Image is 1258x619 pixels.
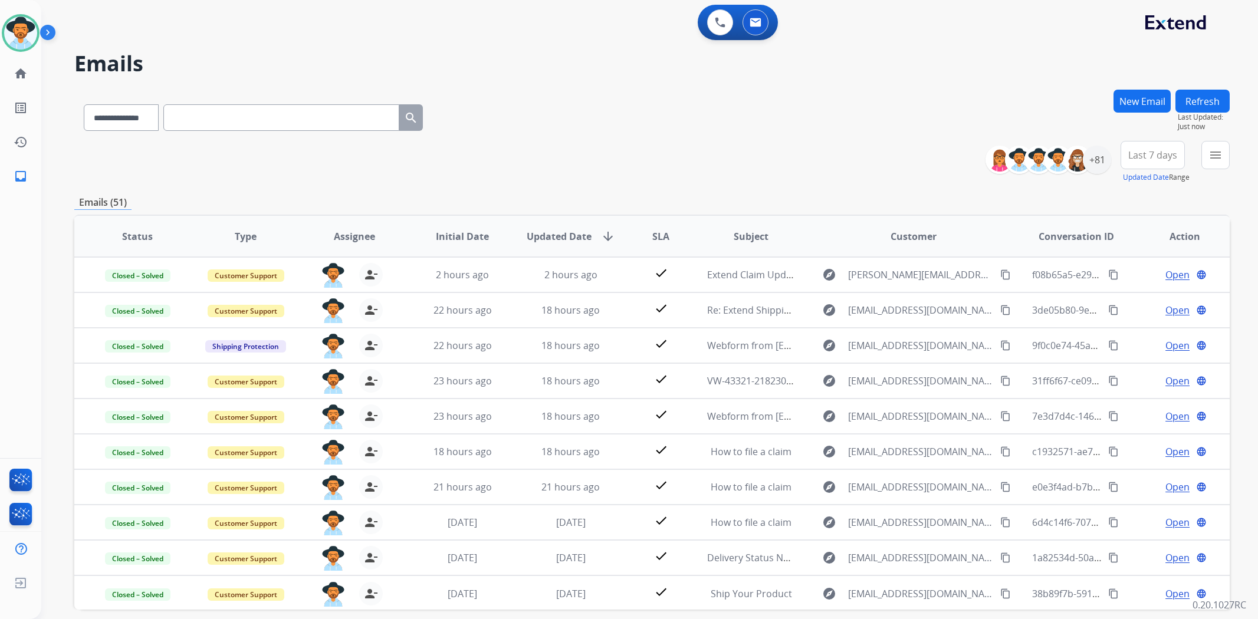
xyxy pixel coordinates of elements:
[208,376,284,388] span: Customer Support
[1108,269,1119,280] mat-icon: content_copy
[848,551,993,565] span: [EMAIL_ADDRESS][DOMAIN_NAME]
[711,587,792,600] span: Ship Your Product
[1165,303,1190,317] span: Open
[105,517,170,529] span: Closed – Solved
[654,301,668,315] mat-icon: check
[235,229,257,243] span: Type
[105,376,170,388] span: Closed – Solved
[1108,446,1119,457] mat-icon: content_copy
[1032,374,1205,387] span: 31ff6f67-ce09-4105-86ab-33ec04bf6a14
[4,17,37,50] img: avatar
[334,229,375,243] span: Assignee
[1000,482,1011,492] mat-icon: content_copy
[556,587,586,600] span: [DATE]
[1000,269,1011,280] mat-icon: content_copy
[556,551,586,564] span: [DATE]
[707,410,974,423] span: Webform from [EMAIL_ADDRESS][DOMAIN_NAME] on [DATE]
[208,446,284,459] span: Customer Support
[364,551,378,565] mat-icon: person_remove
[541,480,600,493] span: 21 hours ago
[1032,445,1214,458] span: c1932571-ae74-4c56-89a2-214024e8d8db
[848,587,993,601] span: [EMAIL_ADDRESS][DOMAIN_NAME]
[74,52,1230,75] h2: Emails
[711,445,791,458] span: How to file a claim
[1121,141,1185,169] button: Last 7 days
[448,587,477,600] span: [DATE]
[848,374,993,388] span: [EMAIL_ADDRESS][DOMAIN_NAME]
[654,478,668,492] mat-icon: check
[1032,410,1209,423] span: 7e3d7d4c-146f-43e0-9519-2066f03180c7
[652,229,669,243] span: SLA
[364,374,378,388] mat-icon: person_remove
[848,409,993,423] span: [EMAIL_ADDRESS][DOMAIN_NAME]
[208,411,284,423] span: Customer Support
[707,339,974,352] span: Webform from [EMAIL_ADDRESS][DOMAIN_NAME] on [DATE]
[1121,216,1230,257] th: Action
[822,587,836,601] mat-icon: explore
[654,407,668,422] mat-icon: check
[891,229,937,243] span: Customer
[205,340,286,353] span: Shipping Protection
[448,551,477,564] span: [DATE]
[1032,268,1209,281] span: f08b65a5-e29f-4f4e-ade7-764bc9951bed
[1165,551,1190,565] span: Open
[707,304,906,317] span: Re: Extend Shipping Protection Confirmation
[1175,90,1230,113] button: Refresh
[1083,146,1111,174] div: +81
[1032,339,1207,352] span: 9f0c0e74-45aa-4f71-bf47-771d58e3e214
[848,338,993,353] span: [EMAIL_ADDRESS][DOMAIN_NAME]
[1178,122,1230,131] span: Just now
[364,445,378,459] mat-icon: person_remove
[105,305,170,317] span: Closed – Solved
[321,298,345,323] img: agent-avatar
[1196,446,1207,457] mat-icon: language
[822,409,836,423] mat-icon: explore
[1108,482,1119,492] mat-icon: content_copy
[848,480,993,494] span: [EMAIL_ADDRESS][DOMAIN_NAME]
[14,101,28,115] mat-icon: list_alt
[1165,338,1190,353] span: Open
[1032,480,1216,493] span: e0e3f4ad-b7ba-462d-9a63-904a613ddb0d
[321,334,345,358] img: agent-avatar
[848,303,993,317] span: [EMAIL_ADDRESS][DOMAIN_NAME]
[122,229,153,243] span: Status
[1123,173,1169,182] button: Updated Date
[14,67,28,81] mat-icon: home
[1108,340,1119,351] mat-icon: content_copy
[822,338,836,353] mat-icon: explore
[1000,588,1011,599] mat-icon: content_copy
[364,409,378,423] mat-icon: person_remove
[364,338,378,353] mat-icon: person_remove
[1165,409,1190,423] span: Open
[1196,588,1207,599] mat-icon: language
[1032,516,1212,529] span: 6d4c14f6-7076-44a4-a2b4-8339066a126e
[1196,269,1207,280] mat-icon: language
[321,475,345,500] img: agent-avatar
[1196,340,1207,351] mat-icon: language
[527,229,592,243] span: Updated Date
[105,269,170,282] span: Closed – Solved
[1000,446,1011,457] mat-icon: content_copy
[105,552,170,565] span: Closed – Solved
[1000,376,1011,386] mat-icon: content_copy
[1208,148,1223,162] mat-icon: menu
[364,515,378,529] mat-icon: person_remove
[1165,515,1190,529] span: Open
[208,552,284,565] span: Customer Support
[541,445,600,458] span: 18 hours ago
[14,169,28,183] mat-icon: inbox
[848,268,993,282] span: [PERSON_NAME][EMAIL_ADDRESS][DOMAIN_NAME]
[711,480,791,493] span: How to file a claim
[1178,113,1230,122] span: Last Updated:
[433,480,492,493] span: 21 hours ago
[1196,552,1207,563] mat-icon: language
[364,480,378,494] mat-icon: person_remove
[541,410,600,423] span: 18 hours ago
[822,374,836,388] mat-icon: explore
[707,374,1098,387] span: VW-43321-21823035, #VW-43321-21823032, #VW-43321-21823029, #VW-43321-21823028
[433,374,492,387] span: 23 hours ago
[1108,517,1119,528] mat-icon: content_copy
[654,337,668,351] mat-icon: check
[541,339,600,352] span: 18 hours ago
[848,445,993,459] span: [EMAIL_ADDRESS][DOMAIN_NAME]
